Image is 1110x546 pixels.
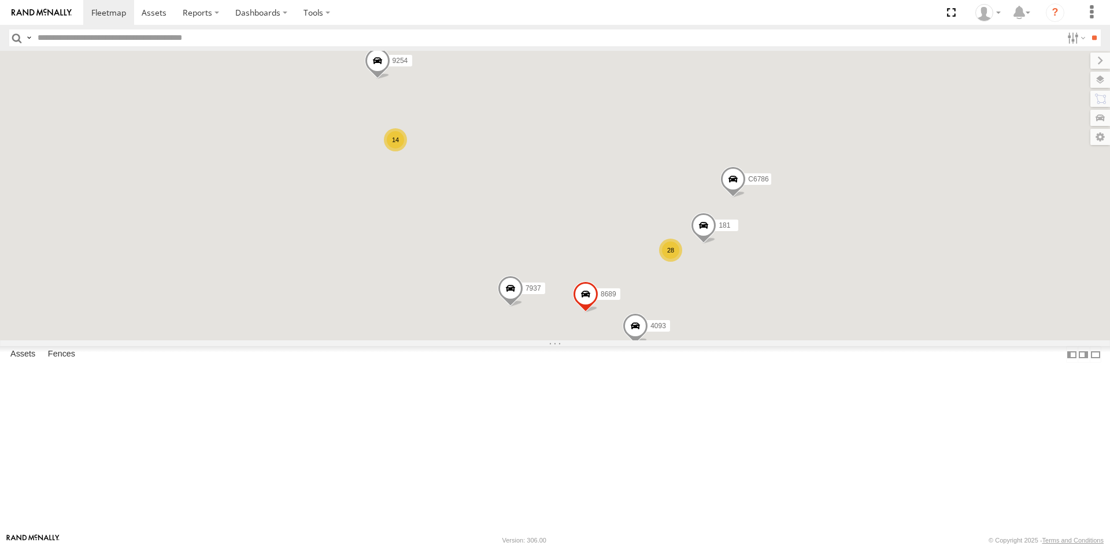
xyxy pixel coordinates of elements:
span: 8689 [601,290,616,298]
span: 7937 [526,284,541,292]
label: Dock Summary Table to the Right [1078,346,1089,363]
span: 4093 [650,322,666,330]
div: 28 [659,239,682,262]
span: C6786 [748,175,768,183]
a: Visit our Website [6,534,60,546]
label: Assets [5,347,41,363]
div: 14 [384,128,407,151]
a: Terms and Conditions [1042,537,1104,544]
label: Dock Summary Table to the Left [1066,346,1078,363]
label: Search Query [24,29,34,46]
div: Version: 306.00 [502,537,546,544]
label: Hide Summary Table [1090,346,1101,363]
img: rand-logo.svg [12,9,72,17]
label: Search Filter Options [1063,29,1087,46]
i: ? [1046,3,1064,22]
label: Fences [42,347,81,363]
div: foxconn f [971,4,1005,21]
span: 181 [719,221,730,229]
span: 9254 [393,57,408,65]
label: Map Settings [1090,129,1110,145]
div: © Copyright 2025 - [989,537,1104,544]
